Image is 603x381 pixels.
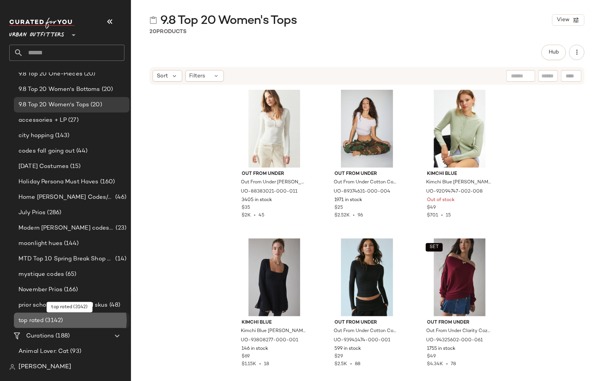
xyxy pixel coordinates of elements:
[26,332,54,341] span: Curations
[18,101,89,109] span: 9.8 Top 20 Women's Tops
[18,116,67,125] span: accessories + LP
[236,238,313,316] img: 93808277_001_b
[242,197,272,204] span: 3405 in stock
[160,13,297,29] span: 9.8 Top 20 Women's Tops
[18,162,69,171] span: [DATE] Costumes
[18,147,75,156] span: codes fall going out
[451,362,456,367] span: 78
[75,147,88,156] span: (44)
[108,301,121,310] span: (48)
[427,319,492,326] span: Out From Under
[355,362,360,367] span: 88
[44,316,63,325] span: (3142)
[18,239,62,248] span: moonlight hues
[242,362,257,367] span: $1.15K
[18,270,64,279] span: mystique codes
[427,179,492,186] span: Kimchi Blue [PERSON_NAME] Embellished Button Cardigan in Sage, Women's at Urban Outfitters
[443,362,451,367] span: •
[334,328,399,335] span: Out From Under Cotton Compression Boatneck Long Sleeve Top in Black, Women's at Urban Outfitters
[149,16,157,24] img: svg%3e
[421,90,499,168] img: 92094747_008_b
[552,14,585,26] button: View
[427,328,492,335] span: Out From Under Clarity Cozy Knit Off-The-Shoulder Top in Maroon, Women's at Urban Outfitters
[427,171,492,178] span: Kimchi Blue
[427,353,436,360] span: $49
[18,285,62,294] span: November Prios
[18,131,54,140] span: city hopping
[427,362,443,367] span: $4.34K
[427,205,436,211] span: $49
[149,29,156,35] span: 20
[334,179,399,186] span: Out From Under Cotton Compression Boatneck Cropped Tee Top in Grey, Women's at Urban Outfitters
[541,45,566,60] button: Hub
[241,188,298,195] span: UO-88383021-000-011
[334,197,362,204] span: 1971 in stock
[236,90,313,168] img: 88383021_011_b
[82,70,96,79] span: (20)
[334,171,400,178] span: Out From Under
[242,353,250,360] span: $69
[242,346,269,352] span: 146 in stock
[157,72,168,80] span: Sort
[18,224,114,233] span: Modern [PERSON_NAME] codes 9/12
[18,347,69,356] span: Animal Lover: Cat
[62,285,78,294] span: (166)
[548,49,559,55] span: Hub
[259,213,265,218] span: 45
[9,18,75,29] img: cfy_white_logo.C9jOOHJF.svg
[242,319,307,326] span: Kimchi Blue
[251,213,259,218] span: •
[426,243,443,252] button: SET
[241,328,306,335] span: Kimchi Blue [PERSON_NAME] Trim Babydoll Sweater in Black, Women's at Urban Outfitters
[334,337,390,344] span: UO-93941474-000-001
[334,353,343,360] span: $29
[427,337,483,344] span: UO-94325602-000-061
[9,364,15,370] img: svg%3e
[334,319,400,326] span: Out From Under
[69,162,81,171] span: (15)
[438,213,446,218] span: •
[427,346,456,352] span: 1755 in stock
[18,85,100,94] span: 9.8 Top 20 Women's Bottoms
[421,238,499,316] img: 94325602_061_b
[18,178,99,186] span: Holiday Persona Must Haves
[242,205,250,211] span: $35
[242,171,307,178] span: Out From Under
[89,101,102,109] span: (20)
[427,188,483,195] span: UO-92094747-002-008
[100,85,113,94] span: (20)
[347,362,355,367] span: •
[18,301,108,310] span: prior school spirit featured skus
[264,362,269,367] span: 18
[427,197,455,204] span: Out of stock
[328,238,406,316] img: 93941474_001_b
[67,116,79,125] span: (27)
[69,347,81,356] span: (93)
[334,188,390,195] span: UO-89374631-000-004
[242,213,251,218] span: $2K
[114,255,126,264] span: (14)
[334,205,343,211] span: $25
[350,213,358,218] span: •
[257,362,264,367] span: •
[18,255,114,264] span: MTD Top 10 Spring Break Shop 4.1
[54,332,70,341] span: (188)
[190,72,205,80] span: Filters
[18,70,82,79] span: 9.8 Top 20 One-Pieces
[446,213,451,218] span: 15
[18,363,71,372] span: [PERSON_NAME]
[18,208,45,217] span: July Prios
[149,28,186,36] div: Products
[427,213,438,218] span: $701
[334,362,347,367] span: $2.5K
[45,208,61,217] span: (286)
[99,178,115,186] span: (160)
[334,346,361,352] span: 599 in stock
[18,193,114,202] span: Home [PERSON_NAME] Codes/Add Ins
[9,26,64,40] span: Urban Outfitters
[18,316,44,325] span: top rated
[62,239,79,248] span: (144)
[114,193,126,202] span: (46)
[328,90,406,168] img: 89374631_004_b
[64,270,77,279] span: (65)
